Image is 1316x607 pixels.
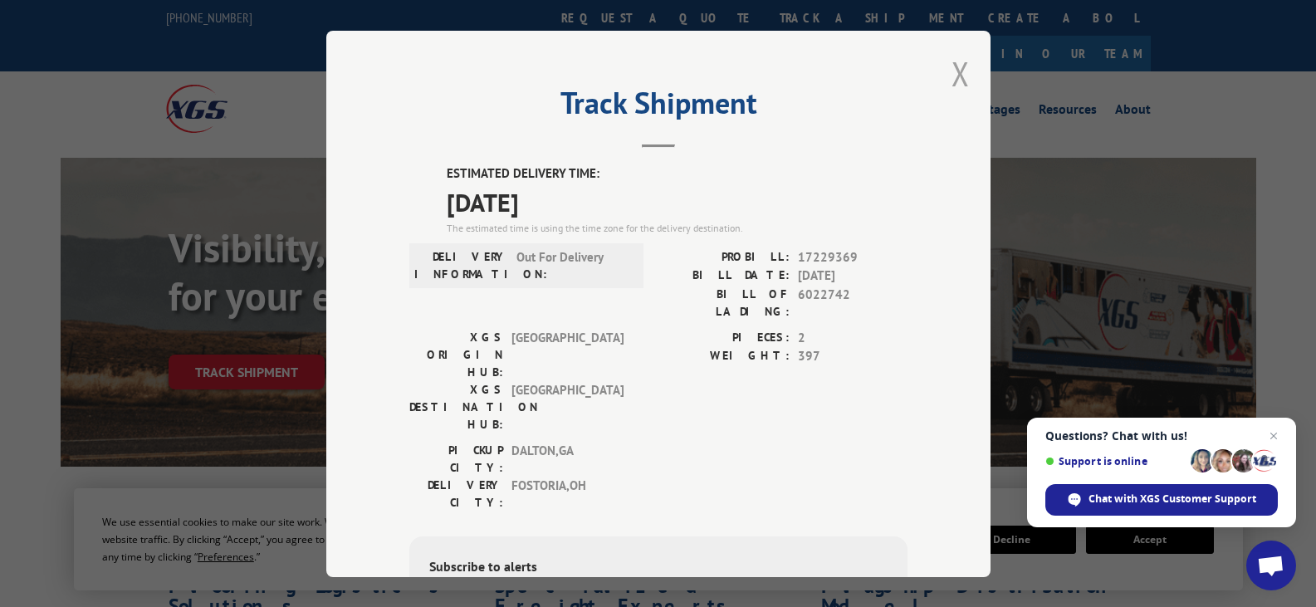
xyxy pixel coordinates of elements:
[447,220,908,235] div: The estimated time is using the time zone for the delivery destination.
[798,267,908,286] span: [DATE]
[414,247,508,282] label: DELIVERY INFORMATION:
[1246,541,1296,590] div: Open chat
[511,328,624,380] span: [GEOGRAPHIC_DATA]
[511,476,624,511] span: FOSTORIA , OH
[658,247,790,267] label: PROBILL:
[1045,455,1185,467] span: Support is online
[798,247,908,267] span: 17229369
[511,441,624,476] span: DALTON , GA
[658,285,790,320] label: BILL OF LADING:
[798,347,908,366] span: 397
[409,380,503,433] label: XGS DESTINATION HUB:
[1045,484,1278,516] div: Chat with XGS Customer Support
[798,328,908,347] span: 2
[658,347,790,366] label: WEIGHT:
[658,267,790,286] label: BILL DATE:
[511,380,624,433] span: [GEOGRAPHIC_DATA]
[409,328,503,380] label: XGS ORIGIN HUB:
[429,556,888,580] div: Subscribe to alerts
[447,183,908,220] span: [DATE]
[1264,426,1284,446] span: Close chat
[658,328,790,347] label: PIECES:
[952,51,970,95] button: Close modal
[409,441,503,476] label: PICKUP CITY:
[409,91,908,123] h2: Track Shipment
[516,247,629,282] span: Out For Delivery
[798,285,908,320] span: 6022742
[1089,492,1256,507] span: Chat with XGS Customer Support
[1045,429,1278,443] span: Questions? Chat with us!
[447,164,908,184] label: ESTIMATED DELIVERY TIME:
[409,476,503,511] label: DELIVERY CITY:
